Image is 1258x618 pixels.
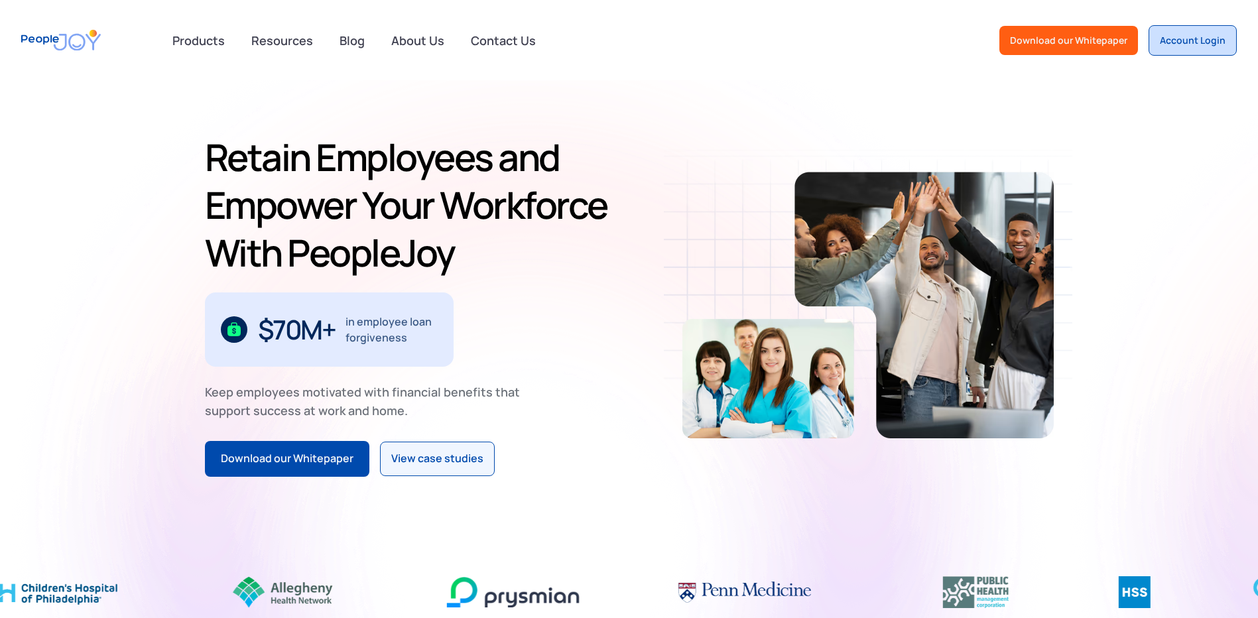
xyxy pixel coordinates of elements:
a: Contact Us [463,26,544,55]
div: Download our Whitepaper [1010,34,1127,47]
div: Keep employees motivated with financial benefits that support success at work and home. [205,383,531,420]
a: Account Login [1149,25,1237,56]
a: View case studies [380,442,495,476]
h1: Retain Employees and Empower Your Workforce With PeopleJoy [205,133,624,277]
a: Blog [332,26,373,55]
a: About Us [383,26,452,55]
div: 1 / 3 [205,292,454,367]
img: Retain-Employees-PeopleJoy [794,172,1054,438]
div: View case studies [391,450,483,467]
a: Download our Whitepaper [205,441,369,477]
div: Download our Whitepaper [221,450,353,467]
a: home [21,21,101,59]
a: Download our Whitepaper [999,26,1138,55]
div: $70M+ [258,319,336,340]
div: Account Login [1160,34,1226,47]
div: Products [164,27,233,54]
div: in employee loan forgiveness [346,314,438,345]
a: Resources [243,26,321,55]
img: Retain-Employees-PeopleJoy [682,319,854,438]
